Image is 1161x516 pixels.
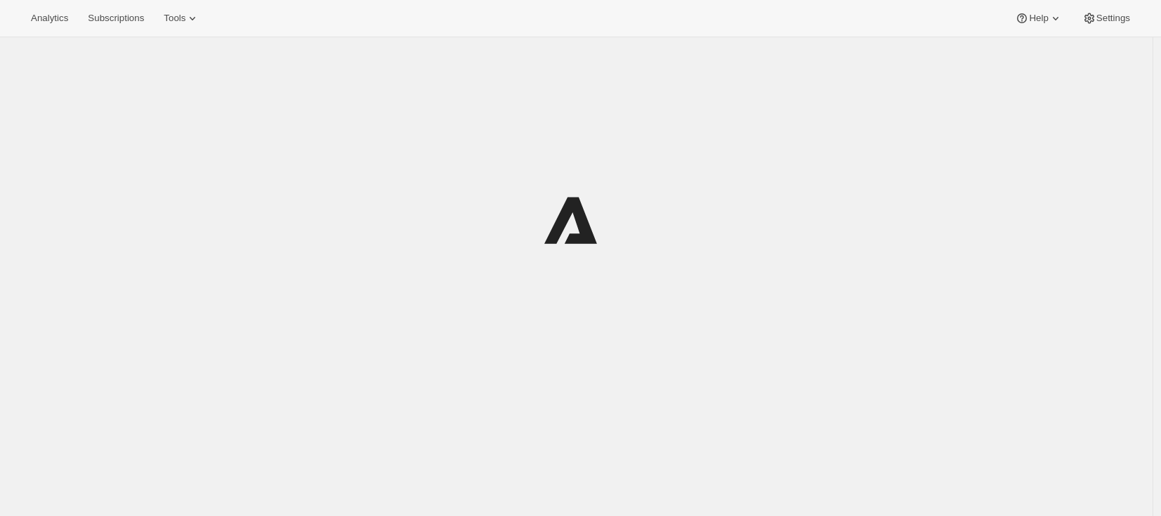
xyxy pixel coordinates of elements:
button: Settings [1074,8,1139,28]
button: Help [1006,8,1070,28]
span: Help [1029,13,1048,24]
button: Analytics [22,8,77,28]
span: Settings [1096,13,1130,24]
button: Subscriptions [79,8,152,28]
span: Tools [164,13,185,24]
button: Tools [155,8,208,28]
span: Subscriptions [88,13,144,24]
span: Analytics [31,13,68,24]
